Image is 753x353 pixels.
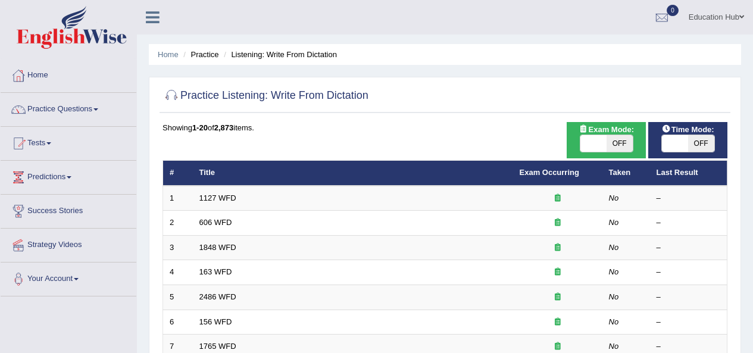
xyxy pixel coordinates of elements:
[609,193,619,202] em: No
[609,218,619,227] em: No
[520,341,596,352] div: Exam occurring question
[520,267,596,278] div: Exam occurring question
[163,211,193,236] td: 2
[158,50,179,59] a: Home
[163,87,368,105] h2: Practice Listening: Write From Dictation
[520,168,579,177] a: Exam Occurring
[657,242,721,254] div: –
[199,193,236,202] a: 1127 WFD
[221,49,337,60] li: Listening: Write From Dictation
[657,341,721,352] div: –
[199,292,236,301] a: 2486 WFD
[199,218,232,227] a: 606 WFD
[609,317,619,326] em: No
[1,263,136,292] a: Your Account
[520,217,596,229] div: Exam occurring question
[609,292,619,301] em: No
[607,135,633,152] span: OFF
[193,161,513,186] th: Title
[609,267,619,276] em: No
[657,317,721,328] div: –
[657,292,721,303] div: –
[567,122,646,158] div: Show exams occurring in exams
[520,292,596,303] div: Exam occurring question
[163,310,193,335] td: 6
[163,235,193,260] td: 3
[199,267,232,276] a: 163 WFD
[688,135,714,152] span: OFF
[657,267,721,278] div: –
[657,217,721,229] div: –
[199,342,236,351] a: 1765 WFD
[163,161,193,186] th: #
[199,317,232,326] a: 156 WFD
[602,161,650,186] th: Taken
[1,59,136,89] a: Home
[520,242,596,254] div: Exam occurring question
[1,229,136,258] a: Strategy Videos
[1,161,136,190] a: Predictions
[574,123,639,136] span: Exam Mode:
[199,243,236,252] a: 1848 WFD
[180,49,218,60] li: Practice
[609,342,619,351] em: No
[1,93,136,123] a: Practice Questions
[650,161,727,186] th: Last Result
[163,122,727,133] div: Showing of items.
[192,123,208,132] b: 1-20
[163,186,193,211] td: 1
[163,285,193,310] td: 5
[520,193,596,204] div: Exam occurring question
[609,243,619,252] em: No
[214,123,234,132] b: 2,873
[163,260,193,285] td: 4
[657,123,719,136] span: Time Mode:
[520,317,596,328] div: Exam occurring question
[657,193,721,204] div: –
[1,195,136,224] a: Success Stories
[1,127,136,157] a: Tests
[667,5,679,16] span: 0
